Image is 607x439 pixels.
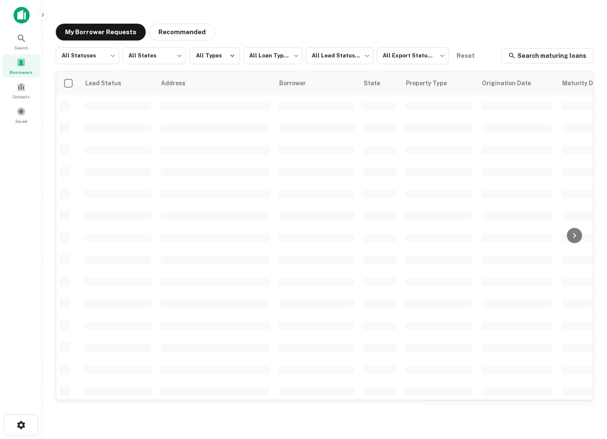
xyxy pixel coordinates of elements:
[3,103,40,126] a: Saved
[56,24,146,41] button: My Borrower Requests
[406,78,458,88] span: Property Type
[161,78,196,88] span: Address
[14,7,30,24] img: capitalize-icon.png
[15,118,27,125] span: Saved
[401,71,477,95] th: Property Type
[3,30,40,53] a: Search
[85,78,132,88] span: Lead Status
[274,71,359,95] th: Borrower
[279,78,317,88] span: Borrower
[565,371,607,412] iframe: Chat Widget
[377,45,449,67] div: All Export Statuses
[10,69,33,76] span: Borrowers
[156,71,274,95] th: Address
[3,54,40,77] a: Borrowers
[243,45,302,67] div: All Loan Types
[13,93,30,100] span: Contacts
[189,47,240,64] button: All Types
[477,71,557,95] th: Origination Date
[122,45,186,67] div: All States
[359,71,401,95] th: State
[501,48,593,63] a: Search maturing loans
[364,78,391,88] span: State
[14,44,28,51] span: Search
[80,71,156,95] th: Lead Status
[149,24,215,41] button: Recommended
[306,45,373,67] div: All Lead Statuses
[562,79,603,88] h6: Maturity Date
[452,47,479,64] button: Reset
[3,79,40,102] a: Contacts
[56,45,119,67] div: All Statuses
[482,78,542,88] span: Origination Date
